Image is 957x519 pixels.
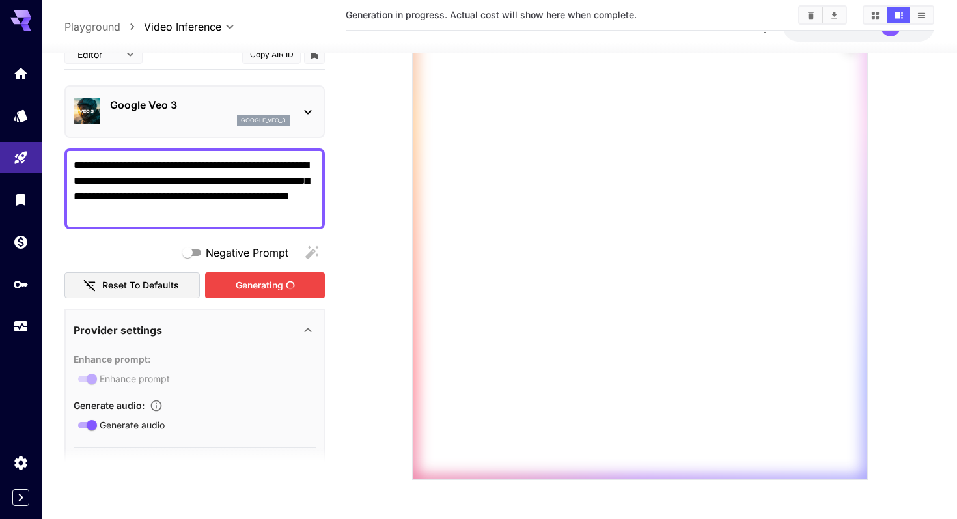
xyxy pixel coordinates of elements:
div: Clear videosDownload All [798,5,847,25]
span: Negative Prompt [206,245,288,260]
button: Show videos in list view [910,7,933,23]
span: Generate audio : [74,399,145,410]
p: Google Veo 3 [110,97,290,113]
span: Video Inference [144,19,221,35]
button: Reset to defaults [64,272,200,298]
button: Copy AIR ID [242,44,301,63]
span: Generate audio [100,418,165,432]
span: Editor [77,48,118,61]
span: Generation in progress. Actual cost will show here when complete. [346,9,637,20]
p: Provider settings [74,322,162,337]
div: Home [13,65,29,81]
button: Expand sidebar [12,489,29,506]
div: Show videos in grid viewShow videos in video viewShow videos in list view [863,5,934,25]
button: Download All [823,7,846,23]
p: google_veo_3 [241,116,286,125]
button: Add to library [309,46,320,62]
span: $0.00 [796,21,825,33]
button: Show videos in video view [887,7,910,23]
div: Playground [13,150,29,166]
a: Playground [64,19,120,35]
div: API Keys [13,276,29,292]
span: credits left [825,21,870,33]
button: Show videos in grid view [864,7,887,23]
div: Models [13,107,29,124]
div: Usage [13,318,29,335]
nav: breadcrumb [64,19,144,35]
div: Wallet [13,234,29,250]
button: Clear videos [799,7,822,23]
div: Google Veo 3google_veo_3 [74,92,316,132]
div: Provider settings [74,314,316,345]
div: Library [13,191,29,208]
div: Settings [13,455,29,471]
